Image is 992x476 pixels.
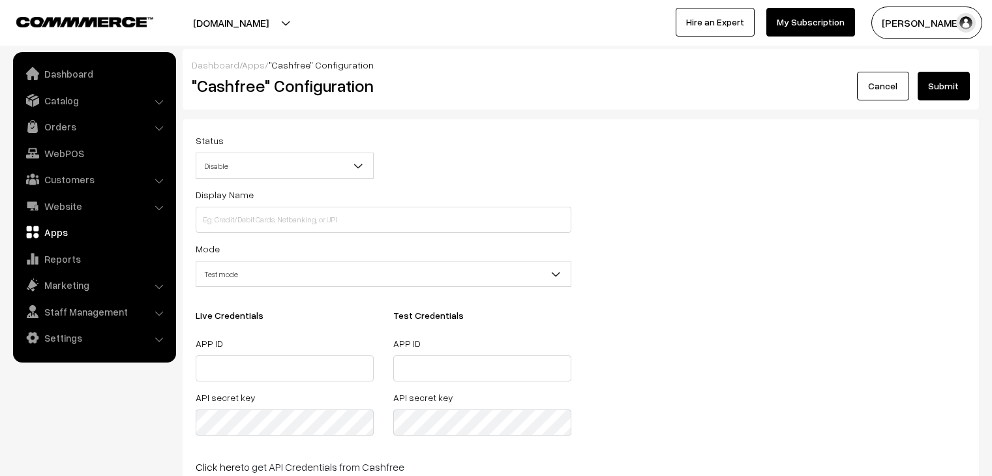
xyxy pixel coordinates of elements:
a: Hire an Expert [676,8,755,37]
a: Dashboard [16,62,172,85]
a: Dashboard [192,59,239,70]
label: APP ID [196,336,223,350]
label: Status [196,134,224,147]
h3: Live Credentials [196,310,374,321]
a: Marketing [16,273,172,297]
button: Submit [918,72,970,100]
a: WebPOS [16,141,172,165]
button: [PERSON_NAME] [871,7,982,39]
p: to get API Credentials from Cashfree [196,459,571,475]
label: API secret key [196,391,256,404]
span: "Cashfree" Configuration [269,59,374,70]
a: Cancel [857,72,909,100]
h2: "Cashfree" Configuration [192,76,704,96]
label: Display Name [196,188,254,201]
a: Orders [16,115,172,138]
span: Disable [196,153,374,179]
a: Catalog [16,89,172,112]
a: My Subscription [766,8,855,37]
span: Test mode [196,261,571,287]
img: COMMMERCE [16,17,153,27]
div: / / [192,58,970,72]
a: Click here [196,460,241,473]
button: [DOMAIN_NAME] [147,7,314,39]
span: Test mode [196,263,571,286]
a: Reports [16,247,172,271]
label: API secret key [393,391,453,404]
a: COMMMERCE [16,13,130,29]
input: Eg: Credit/Debit Cards, Netbanking, or UPI [196,207,571,233]
a: Apps [16,220,172,244]
a: Apps [242,59,265,70]
img: user [956,13,976,33]
h3: Test Credentials [393,310,571,321]
a: Staff Management [16,300,172,323]
a: Website [16,194,172,218]
a: Settings [16,326,172,350]
label: Mode [196,242,220,256]
a: Customers [16,168,172,191]
label: APP ID [393,336,421,350]
span: Disable [196,155,373,177]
